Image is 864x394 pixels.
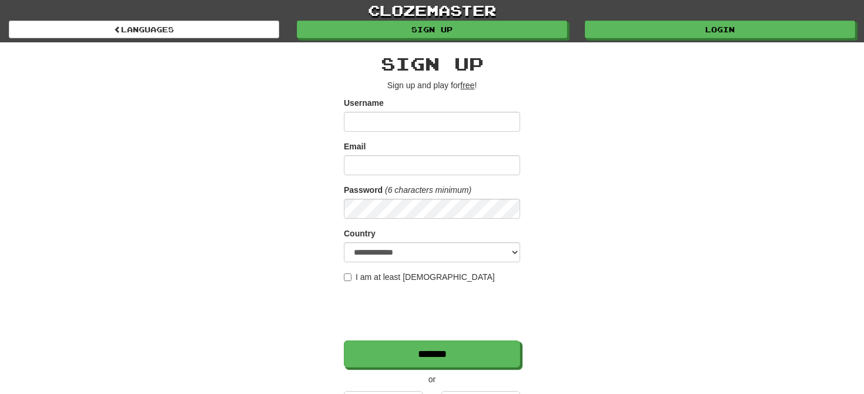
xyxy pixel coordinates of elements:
[344,141,366,152] label: Email
[344,273,351,281] input: I am at least [DEMOGRAPHIC_DATA]
[385,185,471,195] em: (6 characters minimum)
[344,373,520,385] p: or
[460,81,474,90] u: free
[344,289,523,335] iframe: reCAPTCHA
[344,97,384,109] label: Username
[344,271,495,283] label: I am at least [DEMOGRAPHIC_DATA]
[9,21,279,38] a: Languages
[344,228,376,239] label: Country
[297,21,567,38] a: Sign up
[344,79,520,91] p: Sign up and play for !
[344,54,520,74] h2: Sign up
[585,21,855,38] a: Login
[344,184,383,196] label: Password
